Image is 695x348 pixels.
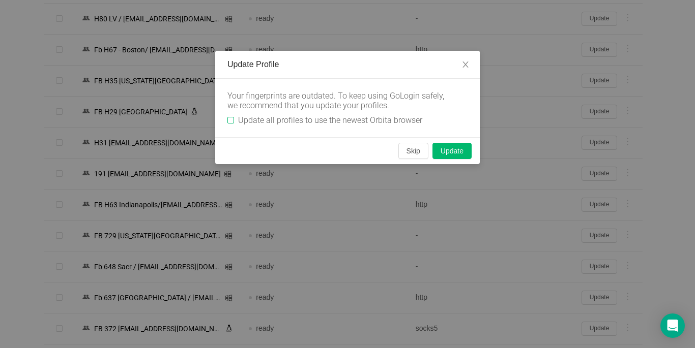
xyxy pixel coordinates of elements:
[227,59,468,70] div: Update Profile
[398,143,428,159] button: Skip
[451,51,480,79] button: Close
[660,313,685,338] div: Open Intercom Messenger
[432,143,472,159] button: Update
[227,91,451,110] div: Your fingerprints are outdated. To keep using GoLogin safely, we recommend that you update your p...
[234,115,426,125] span: Update all profiles to use the newest Orbita browser
[461,60,470,69] i: icon: close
